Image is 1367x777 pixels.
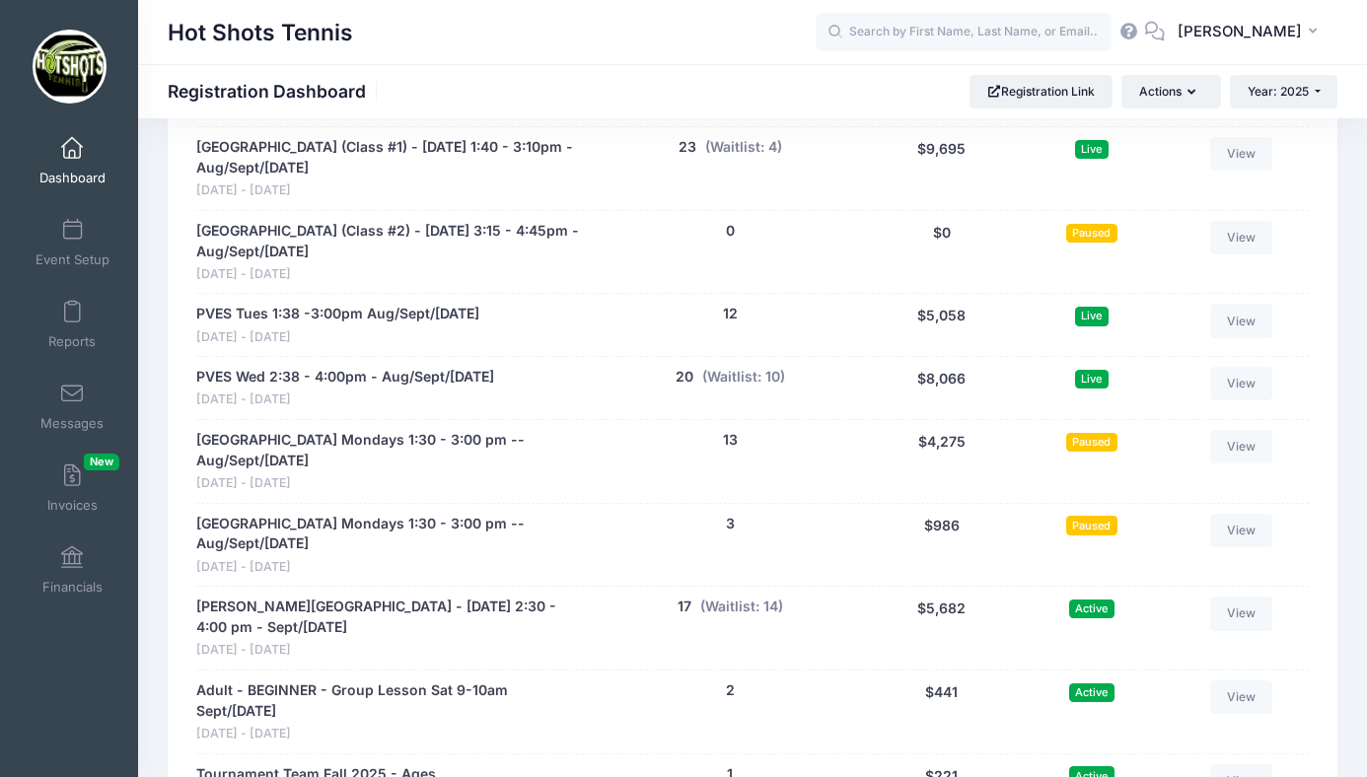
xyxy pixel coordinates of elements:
button: (Waitlist: 4) [705,137,782,158]
div: $5,058 [864,304,1020,346]
button: Actions [1121,75,1220,108]
button: 3 [726,514,735,534]
span: Paused [1066,224,1117,243]
button: 20 [676,367,693,388]
a: Messages [26,372,119,441]
span: [DATE] - [DATE] [196,558,587,577]
a: View [1210,304,1273,337]
span: [PERSON_NAME] [1178,21,1302,42]
span: Paused [1066,433,1117,452]
span: New [84,454,119,470]
span: Live [1075,140,1109,159]
div: $9,695 [864,137,1020,200]
span: [DATE] - [DATE] [196,474,587,493]
span: [DATE] - [DATE] [196,725,587,743]
a: View [1210,680,1273,714]
a: View [1210,430,1273,463]
a: Financials [26,535,119,604]
a: View [1210,597,1273,630]
button: 2 [726,680,735,701]
span: [DATE] - [DATE] [196,641,587,660]
a: View [1210,221,1273,254]
a: [GEOGRAPHIC_DATA] Mondays 1:30 - 3:00 pm -- Aug/Sept/[DATE] [196,430,587,471]
button: (Waitlist: 14) [700,597,783,617]
span: Year: 2025 [1248,84,1309,99]
button: 12 [723,304,738,324]
div: $8,066 [864,367,1020,409]
a: Reports [26,290,119,359]
a: View [1210,514,1273,547]
button: 0 [726,221,735,242]
button: 23 [679,137,696,158]
div: $986 [864,514,1020,577]
div: $441 [864,680,1020,743]
button: 13 [723,430,738,451]
a: View [1210,137,1273,171]
a: InvoicesNew [26,454,119,523]
button: [PERSON_NAME] [1165,10,1337,55]
a: [GEOGRAPHIC_DATA] Mondays 1:30 - 3:00 pm --Aug/Sept/[DATE] [196,514,587,555]
a: [GEOGRAPHIC_DATA] (Class #1) - [DATE] 1:40 - 3:10pm - Aug/Sept/[DATE] [196,137,587,178]
span: Financials [42,579,103,596]
span: [DATE] - [DATE] [196,328,479,347]
a: PVES Tues 1:38 -3:00pm Aug/Sept/[DATE] [196,304,479,324]
span: [DATE] - [DATE] [196,181,587,200]
button: Year: 2025 [1230,75,1337,108]
span: Event Setup [36,251,109,268]
span: Paused [1066,516,1117,534]
a: Registration Link [970,75,1113,108]
img: Hot Shots Tennis [33,30,107,104]
span: Live [1075,307,1109,325]
div: $4,275 [864,430,1020,493]
a: [PERSON_NAME][GEOGRAPHIC_DATA] - [DATE] 2:30 - 4:00 pm - Sept/[DATE] [196,597,587,638]
button: 17 [678,597,691,617]
button: (Waitlist: 10) [702,367,785,388]
div: $5,682 [864,597,1020,660]
span: Reports [48,333,96,350]
span: [DATE] - [DATE] [196,265,587,284]
span: Invoices [47,497,98,514]
input: Search by First Name, Last Name, or Email... [816,13,1112,52]
span: Live [1075,370,1109,388]
a: View [1210,367,1273,400]
a: PVES Wed 2:38 - 4:00pm - Aug/Sept/[DATE] [196,367,494,388]
h1: Registration Dashboard [168,81,383,102]
a: Adult - BEGINNER - Group Lesson Sat 9-10am Sept/[DATE] [196,680,587,722]
a: Dashboard [26,126,119,195]
div: $0 [864,221,1020,284]
a: Event Setup [26,208,119,277]
a: [GEOGRAPHIC_DATA] (Class #2) - [DATE] 3:15 - 4:45pm - Aug/Sept/[DATE] [196,221,587,262]
span: Active [1069,683,1115,702]
span: Active [1069,600,1115,618]
span: Dashboard [39,170,106,186]
span: Messages [40,415,104,432]
h1: Hot Shots Tennis [168,10,353,55]
span: [DATE] - [DATE] [196,390,494,409]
